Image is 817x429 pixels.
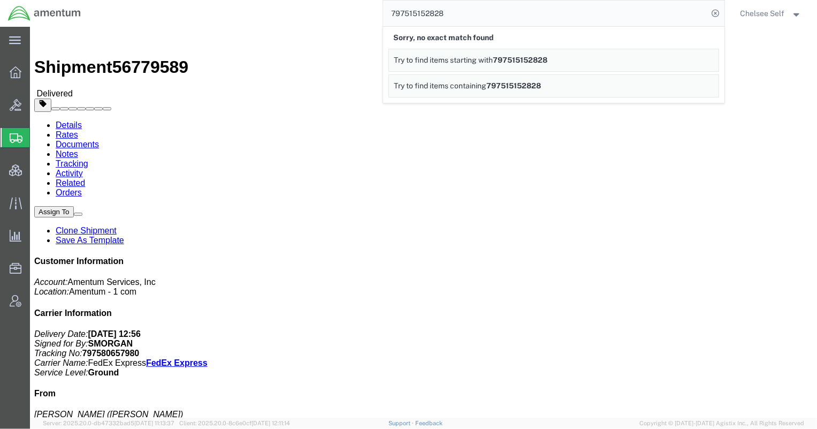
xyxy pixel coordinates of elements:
span: [DATE] 12:11:14 [251,420,290,426]
a: Feedback [415,420,442,426]
iframe: FS Legacy Container [30,27,817,418]
span: 797515152828 [493,56,548,64]
button: Chelsee Self [740,7,803,20]
span: [DATE] 11:13:37 [134,420,174,426]
span: Chelsee Self [740,7,785,19]
span: Server: 2025.20.0-db47332bad5 [43,420,174,426]
div: Sorry, no exact match found [388,27,719,49]
span: Client: 2025.20.0-8c6e0cf [179,420,290,426]
span: 797515152828 [487,81,541,90]
input: Search for shipment number, reference number [383,1,708,26]
span: Try to find items starting with [394,56,493,64]
span: Try to find items containing [394,81,487,90]
span: Copyright © [DATE]-[DATE] Agistix Inc., All Rights Reserved [639,419,804,428]
a: Support [388,420,415,426]
img: logo [7,5,81,21]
